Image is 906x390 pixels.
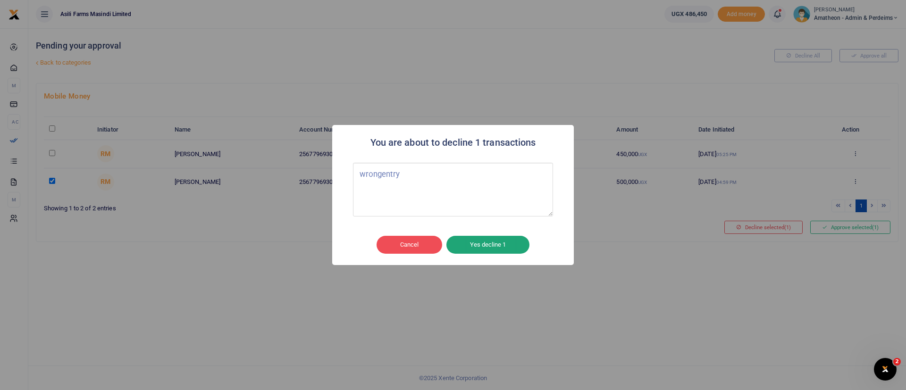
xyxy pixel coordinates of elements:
[370,134,536,151] h2: You are about to decline 1 transactions
[377,236,442,254] button: Cancel
[446,236,529,254] button: Yes decline 1
[353,163,553,216] textarea: Type your message here
[893,358,901,365] span: 2
[874,358,897,381] iframe: Intercom live chat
